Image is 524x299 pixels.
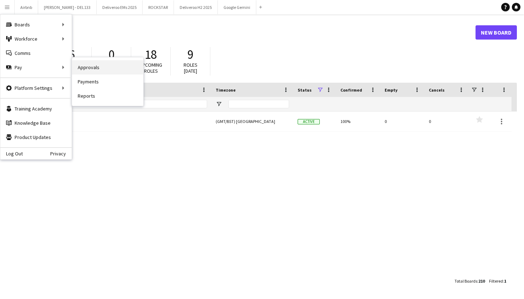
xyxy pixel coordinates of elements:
[72,74,143,89] a: Payments
[489,274,506,288] div: :
[478,278,485,284] span: 210
[340,87,362,93] span: Confirmed
[425,112,469,131] div: 0
[0,81,72,95] div: Platform Settings
[489,278,503,284] span: Filtered
[211,112,293,131] div: (GMT/BST) [GEOGRAPHIC_DATA]
[0,60,72,74] div: Pay
[139,62,162,74] span: Upcoming roles
[504,278,506,284] span: 1
[336,112,380,131] div: 100%
[454,278,477,284] span: Total Boards
[174,0,218,14] button: Deliveroo H2 2025
[72,60,143,74] a: Approvals
[145,47,157,62] span: 18
[0,130,72,144] a: Product Updates
[218,0,256,14] button: Google Gemini
[454,274,485,288] div: :
[108,47,114,62] span: 0
[0,151,23,156] a: Log Out
[298,119,320,124] span: Active
[216,87,236,93] span: Timezone
[385,87,397,93] span: Empty
[12,27,476,38] h1: Boards
[298,87,312,93] span: Status
[143,0,174,14] button: ROCKSTAR
[72,89,143,103] a: Reports
[0,32,72,46] div: Workforce
[0,116,72,130] a: Knowledge Base
[0,102,72,116] a: Training Academy
[228,100,289,108] input: Timezone Filter Input
[216,101,222,107] button: Open Filter Menu
[184,62,197,74] span: Roles [DATE]
[15,0,38,14] button: Airbnb
[38,0,97,14] button: [PERSON_NAME] - DEL133
[0,46,72,60] a: Comms
[17,112,207,132] a: ROCKSTAR
[380,112,425,131] div: 0
[429,87,445,93] span: Cancels
[97,0,143,14] button: Deliveroo EMs 2025
[476,25,517,40] a: New Board
[0,17,72,32] div: Boards
[187,47,194,62] span: 9
[50,151,72,156] a: Privacy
